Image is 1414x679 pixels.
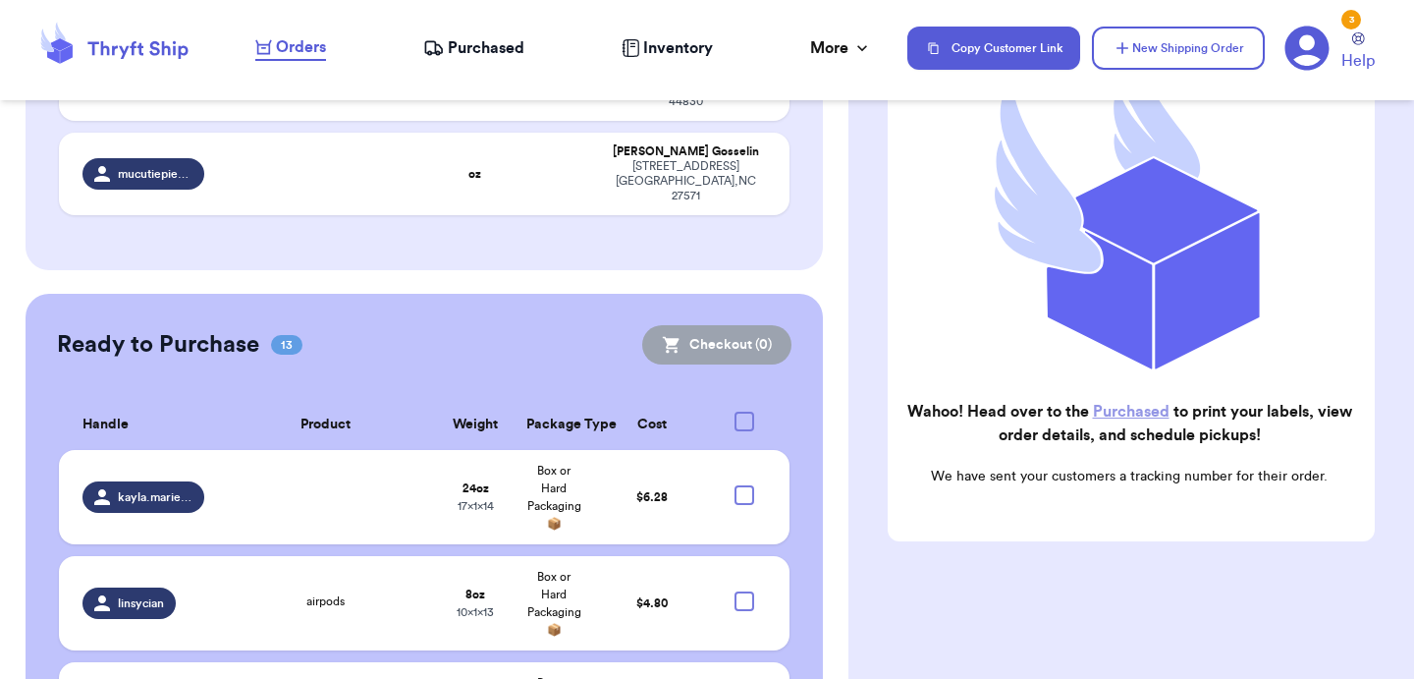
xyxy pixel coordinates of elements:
div: [STREET_ADDRESS] [GEOGRAPHIC_DATA] , NC 27571 [605,159,766,203]
th: Weight [436,400,515,450]
span: $ 6.28 [636,491,668,503]
span: Help [1341,49,1375,73]
span: 13 [271,335,302,355]
span: Handle [82,415,129,435]
strong: oz [468,168,481,180]
button: Checkout (0) [642,325,791,365]
span: 10 x 1 x 13 [457,606,494,618]
div: [PERSON_NAME] Gosselin [605,144,766,159]
th: Product [216,400,436,450]
th: Cost [593,400,711,450]
button: New Shipping Order [1092,27,1265,70]
span: 17 x 1 x 14 [458,500,494,512]
h2: Wahoo! Head over to the to print your labels, view order details, and schedule pickups! [903,400,1355,447]
strong: 8 oz [465,589,485,600]
div: More [810,36,872,60]
th: Package Type [515,400,593,450]
strong: 24 oz [462,482,489,494]
span: kayla.mariehair [118,489,192,505]
a: Help [1341,32,1375,73]
button: Copy Customer Link [907,27,1080,70]
span: mucutiepie124 [118,166,192,182]
div: 3 [1341,10,1361,29]
span: $ 4.80 [636,597,668,609]
span: Orders [276,35,326,59]
a: 3 [1284,26,1330,71]
span: linsycian [118,595,164,611]
span: Inventory [643,36,713,60]
span: Box or Hard Packaging 📦 [527,465,581,530]
span: Box or Hard Packaging 📦 [527,571,581,636]
a: Orders [255,35,326,61]
a: Purchased [423,36,524,60]
a: Purchased [1093,404,1169,420]
a: Inventory [622,36,713,60]
span: Purchased [448,36,524,60]
h2: Ready to Purchase [57,329,259,361]
span: airpods [306,595,345,607]
p: We have sent your customers a tracking number for their order. [903,467,1355,486]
